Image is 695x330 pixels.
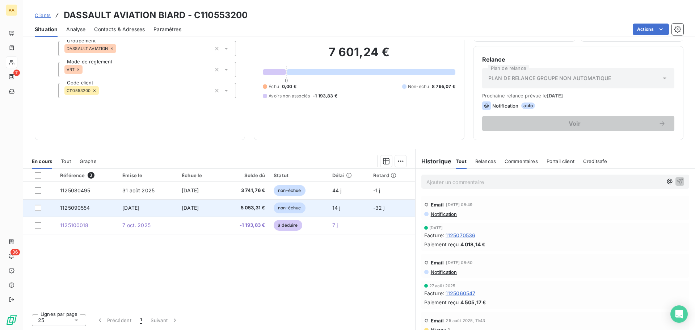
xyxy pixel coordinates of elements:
[547,158,574,164] span: Portail client
[83,66,88,73] input: Ajouter une valeur
[274,202,305,213] span: non-échue
[633,24,669,35] button: Actions
[6,4,17,16] div: AA
[38,317,44,324] span: 25
[482,116,674,131] button: Voir
[482,55,674,64] h6: Relance
[430,211,457,217] span: Notification
[313,93,337,99] span: -1 193,83 €
[67,88,91,93] span: C110553200
[66,26,85,33] span: Analyse
[429,226,443,230] span: [DATE]
[482,93,674,99] span: Prochaine relance prévue le
[269,83,279,90] span: Échu
[431,260,444,266] span: Email
[670,305,688,323] div: Open Intercom Messenger
[274,172,324,178] div: Statut
[583,158,607,164] span: Creditsafe
[13,70,20,76] span: 7
[505,158,538,164] span: Commentaires
[373,187,380,193] span: -1 j
[373,205,385,211] span: -32 j
[285,78,288,83] span: 0
[35,26,58,33] span: Situation
[116,45,122,52] input: Ajouter une valeur
[122,187,155,193] span: 31 août 2025
[35,12,51,18] span: Clients
[547,93,563,99] span: [DATE]
[429,284,456,288] span: 27 août 2025
[60,172,114,179] div: Référence
[424,298,459,306] span: Paiement reçu
[6,314,17,326] img: Logo LeanPay
[61,158,71,164] span: Tout
[408,83,429,90] span: Non-échu
[153,26,181,33] span: Paramètres
[488,75,611,82] span: PLAN DE RELANCE GROUPE NON AUTOMATIQUE
[274,185,305,196] span: non-échue
[122,222,151,228] span: 7 oct. 2025
[64,9,248,22] h3: DASSAULT AVIATION BIARD - C110553200
[99,87,105,94] input: Ajouter une valeur
[416,157,452,166] h6: Historique
[35,12,51,19] a: Clients
[431,202,444,208] span: Email
[60,222,89,228] span: 1125100018
[122,205,139,211] span: [DATE]
[224,204,265,212] span: 5 053,31 €
[475,158,496,164] span: Relances
[136,313,146,328] button: 1
[80,158,97,164] span: Graphe
[446,202,472,207] span: [DATE] 08:49
[94,26,145,33] span: Contacts & Adresses
[432,83,455,90] span: 8 795,07 €
[332,172,365,178] div: Délai
[92,313,136,328] button: Précédent
[446,289,476,297] span: 1125060547
[431,318,444,323] span: Email
[424,241,459,248] span: Paiement reçu
[446,231,476,239] span: 1125070536
[146,313,183,328] button: Suivant
[446,318,485,323] span: 25 août 2025, 11:43
[373,172,411,178] div: Retard
[332,187,342,193] span: 44 j
[224,187,265,194] span: 3 741,76 €
[10,249,20,255] span: 36
[67,67,75,72] span: VRT
[67,46,108,51] span: DASSAULT AVIATION
[446,260,472,265] span: [DATE] 08:50
[456,158,467,164] span: Tout
[274,220,302,231] span: à déduire
[269,93,310,99] span: Avoirs non associés
[263,45,455,67] h2: 7 601,24 €
[88,172,94,179] span: 3
[332,205,341,211] span: 14 j
[460,298,486,306] span: 4 505,17 €
[491,121,658,126] span: Voir
[140,317,142,324] span: 1
[424,231,444,239] span: Facture :
[60,187,90,193] span: 1125080495
[182,205,199,211] span: [DATE]
[492,103,519,109] span: Notification
[122,172,173,178] div: Émise le
[224,172,265,178] div: Solde dû
[430,269,457,275] span: Notification
[32,158,52,164] span: En cours
[332,222,338,228] span: 7 j
[282,83,296,90] span: 0,00 €
[224,222,265,229] span: -1 193,83 €
[182,187,199,193] span: [DATE]
[182,172,215,178] div: Échue le
[60,205,90,211] span: 1125090554
[460,241,486,248] span: 4 018,14 €
[424,289,444,297] span: Facture :
[521,103,535,109] span: auto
